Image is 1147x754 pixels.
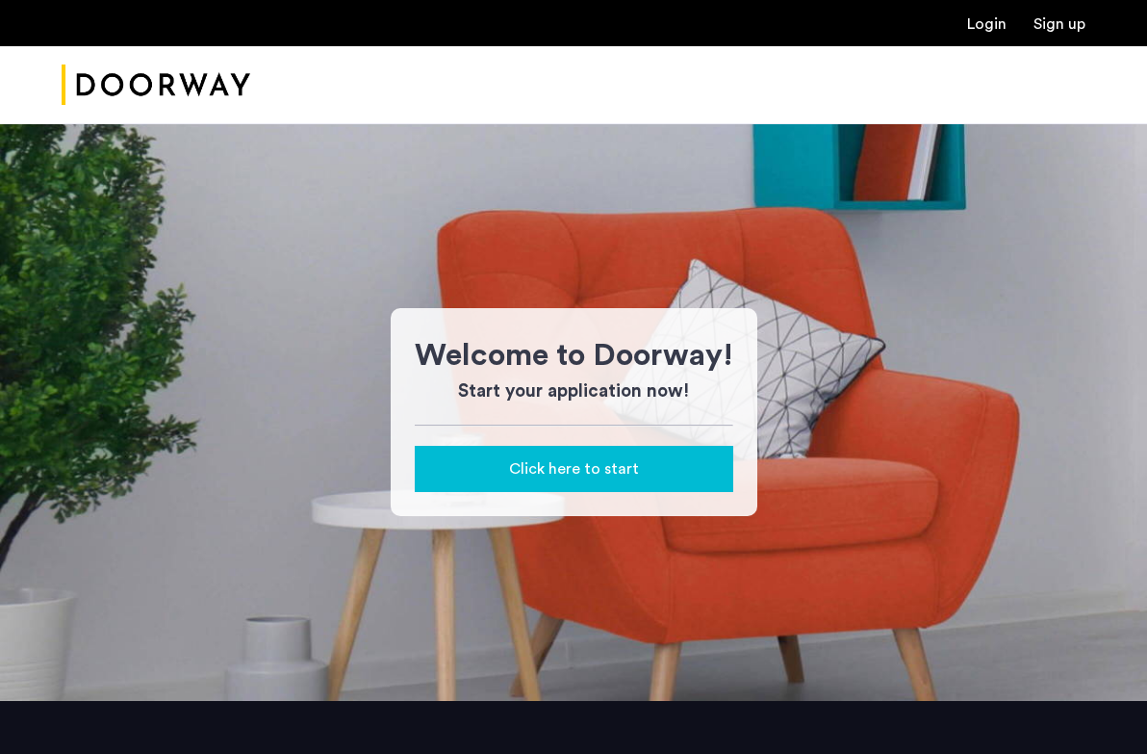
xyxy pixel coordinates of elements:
[415,378,733,405] h3: Start your application now!
[62,49,250,121] a: Cazamio Logo
[415,332,733,378] h1: Welcome to Doorway!
[415,446,733,492] button: button
[62,49,250,121] img: logo
[509,457,639,481] span: Click here to start
[967,16,1007,32] a: Login
[1033,16,1085,32] a: Registration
